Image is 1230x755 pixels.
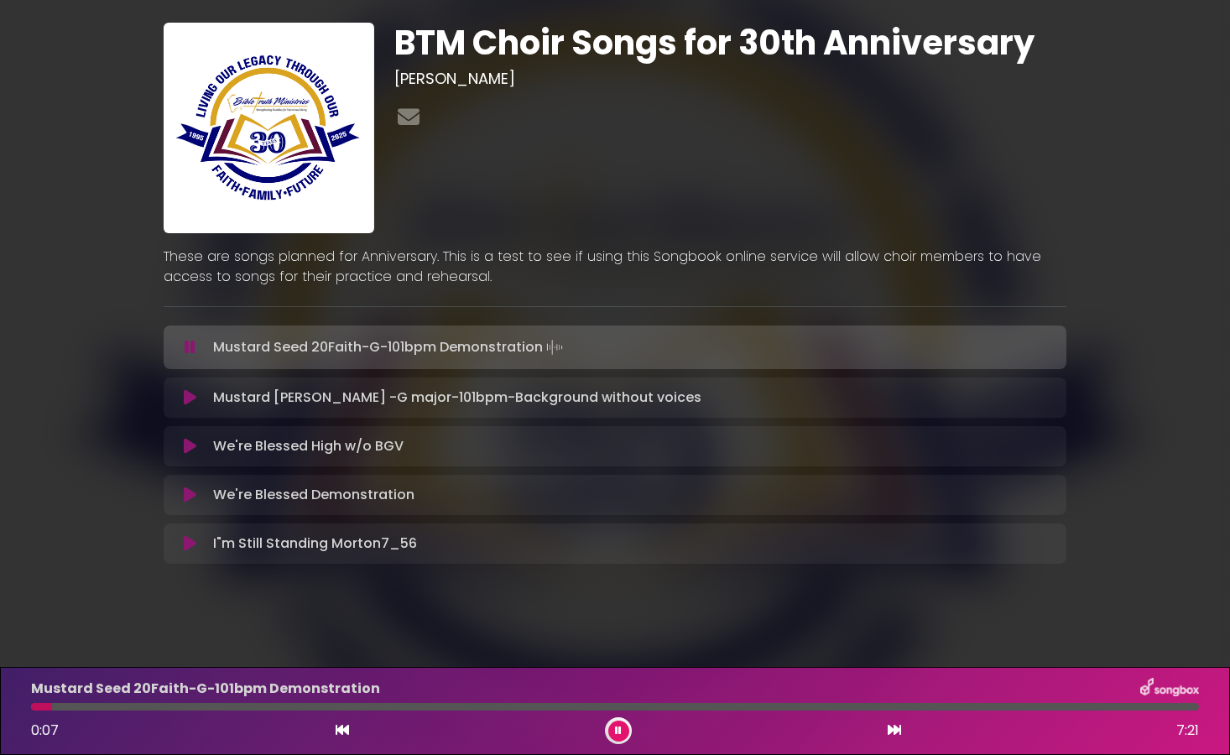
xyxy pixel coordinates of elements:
h1: BTM Choir Songs for 30th Anniversary [394,23,1066,63]
p: Mustard Seed 20Faith-G-101bpm Demonstration [213,336,566,359]
img: 4rtNFwSvTUi8ptlHzujV [164,23,374,233]
p: These are songs planned for Anniversary. This is a test to see if using this Songbook online serv... [164,247,1066,287]
img: waveform4.gif [543,336,566,359]
p: We're Blessed High w/o BGV [213,436,404,456]
h3: [PERSON_NAME] [394,70,1066,88]
p: We're Blessed Demonstration [213,485,414,505]
p: I"m Still Standing Morton7_56 [213,534,417,554]
p: Mustard [PERSON_NAME] -G major-101bpm-Background without voices [213,388,701,408]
